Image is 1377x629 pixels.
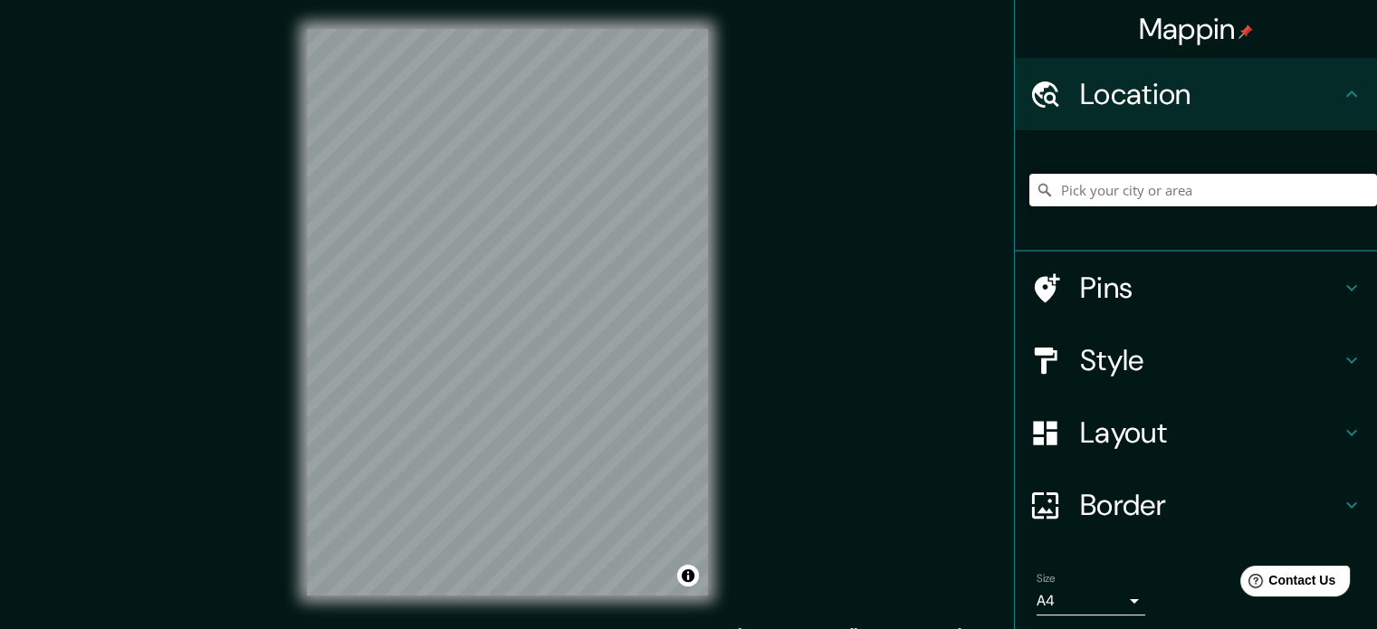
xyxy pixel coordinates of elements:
[1080,270,1341,306] h4: Pins
[1216,558,1357,609] iframe: Help widget launcher
[1015,324,1377,396] div: Style
[1015,396,1377,469] div: Layout
[1037,571,1056,586] label: Size
[1015,469,1377,541] div: Border
[1015,58,1377,130] div: Location
[1080,342,1341,378] h4: Style
[1080,76,1341,112] h4: Location
[1080,487,1341,523] h4: Border
[1139,11,1254,47] h4: Mappin
[1080,415,1341,451] h4: Layout
[307,29,708,596] canvas: Map
[1238,24,1253,39] img: pin-icon.png
[677,565,699,586] button: Toggle attribution
[1037,586,1145,615] div: A4
[1029,174,1377,206] input: Pick your city or area
[1015,252,1377,324] div: Pins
